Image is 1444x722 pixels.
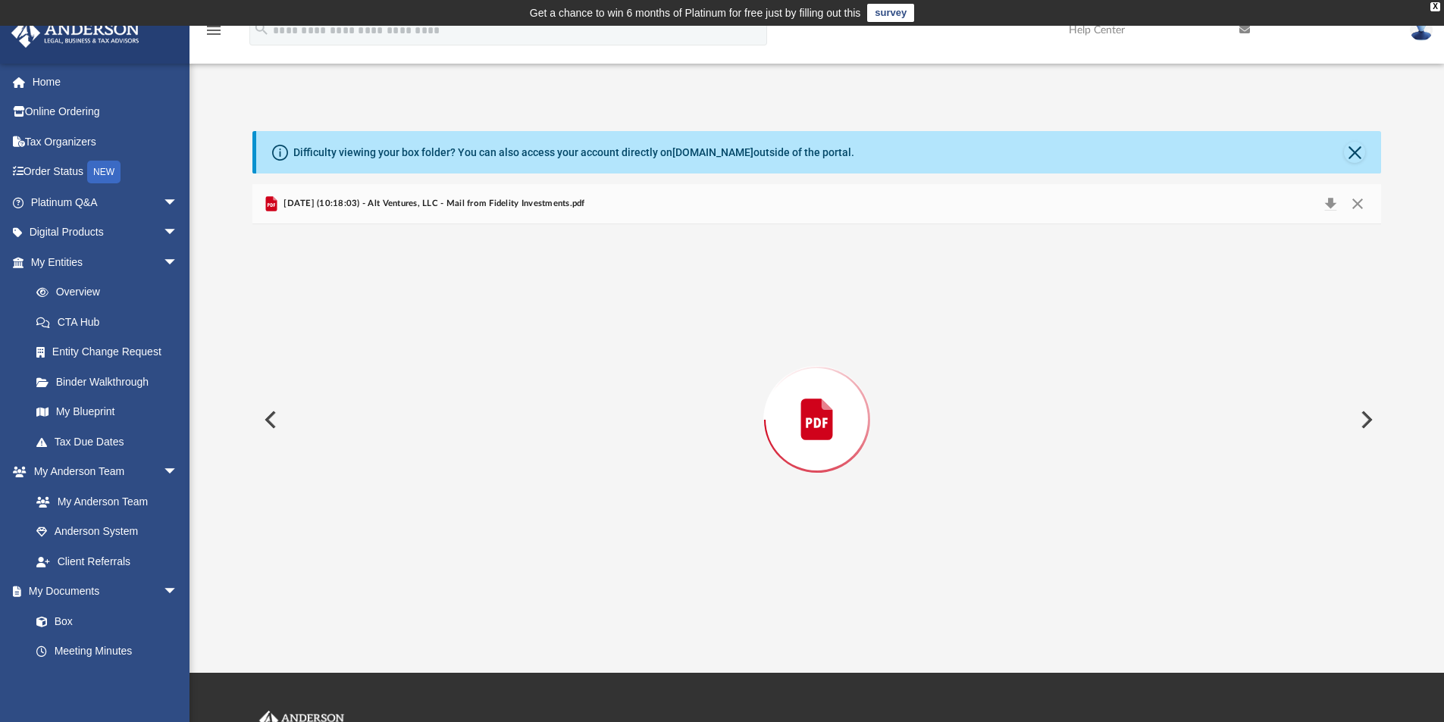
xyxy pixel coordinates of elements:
div: Preview [252,184,1382,615]
a: My Anderson Teamarrow_drop_down [11,457,193,487]
i: menu [205,21,223,39]
a: menu [205,29,223,39]
span: arrow_drop_down [163,217,193,248]
a: [DOMAIN_NAME] [672,146,753,158]
a: My Anderson Team [21,486,186,517]
a: Digital Productsarrow_drop_down [11,217,201,248]
a: Forms Library [21,666,186,696]
a: Tax Due Dates [21,427,201,457]
a: Order StatusNEW [11,157,201,188]
span: [DATE] (10:18:03) - Alt Ventures, LLC - Mail from Fidelity Investments.pdf [280,197,585,211]
a: Online Ordering [11,97,201,127]
div: close [1430,2,1440,11]
span: arrow_drop_down [163,457,193,488]
button: Previous File [252,399,286,441]
a: Binder Walkthrough [21,367,201,397]
button: Download [1317,193,1344,214]
button: Next File [1348,399,1382,441]
a: Meeting Minutes [21,636,193,667]
a: Tax Organizers [11,127,201,157]
img: Anderson Advisors Platinum Portal [7,18,144,48]
a: Platinum Q&Aarrow_drop_down [11,187,201,217]
span: arrow_drop_down [163,187,193,218]
span: arrow_drop_down [163,247,193,278]
a: Entity Change Request [21,337,201,367]
a: survey [867,4,914,22]
a: CTA Hub [21,307,201,337]
img: User Pic [1410,19,1433,41]
a: Overview [21,277,201,308]
a: Box [21,606,186,636]
div: Get a chance to win 6 months of Platinum for free just by filling out this [530,4,861,22]
a: My Entitiesarrow_drop_down [11,247,201,277]
i: search [253,20,270,37]
div: NEW [87,161,121,183]
a: Home [11,67,201,97]
span: arrow_drop_down [163,577,193,608]
a: Anderson System [21,517,193,547]
div: Difficulty viewing your box folder? You can also access your account directly on outside of the p... [293,145,854,161]
button: Close [1344,193,1371,214]
button: Close [1344,142,1365,163]
a: My Documentsarrow_drop_down [11,577,193,607]
a: Client Referrals [21,546,193,577]
a: My Blueprint [21,397,193,427]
